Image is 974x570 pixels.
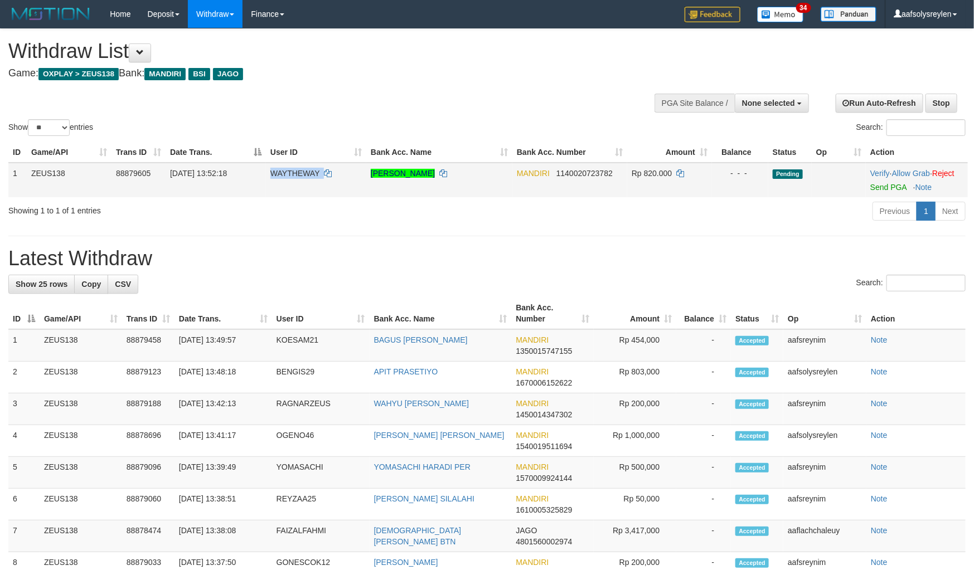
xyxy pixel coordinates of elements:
[871,494,888,503] a: Note
[655,94,735,113] div: PGA Site Balance /
[516,526,537,535] span: JAGO
[270,169,319,178] span: WAYTHEWAY
[516,431,549,440] span: MANDIRI
[122,362,175,393] td: 88879123
[272,457,370,489] td: YOMASACHI
[374,494,475,503] a: [PERSON_NAME] SILALAHI
[8,201,398,216] div: Showing 1 to 1 of 1 entries
[783,520,866,552] td: aaflachchaleuy
[735,336,769,345] span: Accepted
[272,393,370,425] td: RAGNARZEUS
[892,169,932,178] span: ·
[27,142,112,163] th: Game/API: activate to sort column ascending
[594,298,676,329] th: Amount: activate to sort column ascending
[735,558,769,568] span: Accepted
[768,142,812,163] th: Status
[516,347,572,355] span: Copy 1350015747155 to clipboard
[871,558,888,567] a: Note
[374,526,462,546] a: [DEMOGRAPHIC_DATA][PERSON_NAME] BTN
[796,3,811,13] span: 34
[8,247,966,270] h1: Latest Withdraw
[122,329,175,362] td: 88879458
[374,367,438,376] a: APIT PRASETIYO
[272,329,370,362] td: KOESAM21
[516,399,549,408] span: MANDIRI
[213,68,243,80] span: JAGO
[8,40,638,62] h1: Withdraw List
[40,362,122,393] td: ZEUS138
[122,298,175,329] th: Trans ID: activate to sort column ascending
[27,163,112,197] td: ZEUS138
[122,393,175,425] td: 88879188
[374,558,438,567] a: [PERSON_NAME]
[735,463,769,472] span: Accepted
[40,457,122,489] td: ZEUS138
[40,489,122,520] td: ZEUS138
[374,431,505,440] a: [PERSON_NAME] [PERSON_NAME]
[735,495,769,504] span: Accepted
[40,393,122,425] td: ZEUS138
[594,362,676,393] td: Rp 803,000
[16,280,67,289] span: Show 25 rows
[594,457,676,489] td: Rp 500,000
[871,526,888,535] a: Note
[175,520,272,552] td: [DATE] 13:38:08
[175,298,272,329] th: Date Trans.: activate to sort column ascending
[773,169,803,179] span: Pending
[856,119,966,136] label: Search:
[175,393,272,425] td: [DATE] 13:42:13
[8,393,40,425] td: 3
[115,280,131,289] span: CSV
[8,457,40,489] td: 5
[175,457,272,489] td: [DATE] 13:39:49
[374,335,468,344] a: BAGUS [PERSON_NAME]
[516,558,549,567] span: MANDIRI
[632,169,672,178] span: Rp 820.000
[757,7,804,22] img: Button%20Memo.svg
[516,367,549,376] span: MANDIRI
[871,462,888,471] a: Note
[676,520,731,552] td: -
[886,119,966,136] input: Search:
[188,68,210,80] span: BSI
[783,489,866,520] td: aafsreynim
[8,275,75,294] a: Show 25 rows
[812,142,866,163] th: Op: activate to sort column ascending
[374,462,471,471] a: YOMASACHI HARADI PER
[870,169,890,178] a: Verify
[676,425,731,457] td: -
[516,462,549,471] span: MANDIRI
[685,7,740,22] img: Feedback.jpg
[892,169,930,178] a: Allow Grab
[8,425,40,457] td: 4
[512,142,627,163] th: Bank Acc. Number: activate to sort column ascending
[108,275,138,294] a: CSV
[8,362,40,393] td: 2
[272,362,370,393] td: BENGIS29
[735,400,769,409] span: Accepted
[735,94,809,113] button: None selected
[873,202,917,221] a: Previous
[594,425,676,457] td: Rp 1,000,000
[122,457,175,489] td: 88879096
[81,280,101,289] span: Copy
[917,202,936,221] a: 1
[871,335,888,344] a: Note
[871,367,888,376] a: Note
[866,163,968,197] td: · ·
[516,494,549,503] span: MANDIRI
[8,298,40,329] th: ID: activate to sort column descending
[40,329,122,362] td: ZEUS138
[370,298,512,329] th: Bank Acc. Name: activate to sort column ascending
[915,183,932,192] a: Note
[374,399,469,408] a: WAHYU [PERSON_NAME]
[836,94,923,113] a: Run Auto-Refresh
[676,329,731,362] td: -
[594,520,676,552] td: Rp 3,417,000
[517,169,550,178] span: MANDIRI
[366,142,512,163] th: Bank Acc. Name: activate to sort column ascending
[8,329,40,362] td: 1
[40,425,122,457] td: ZEUS138
[516,442,572,451] span: Copy 1540019511694 to clipboard
[783,393,866,425] td: aafsreynim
